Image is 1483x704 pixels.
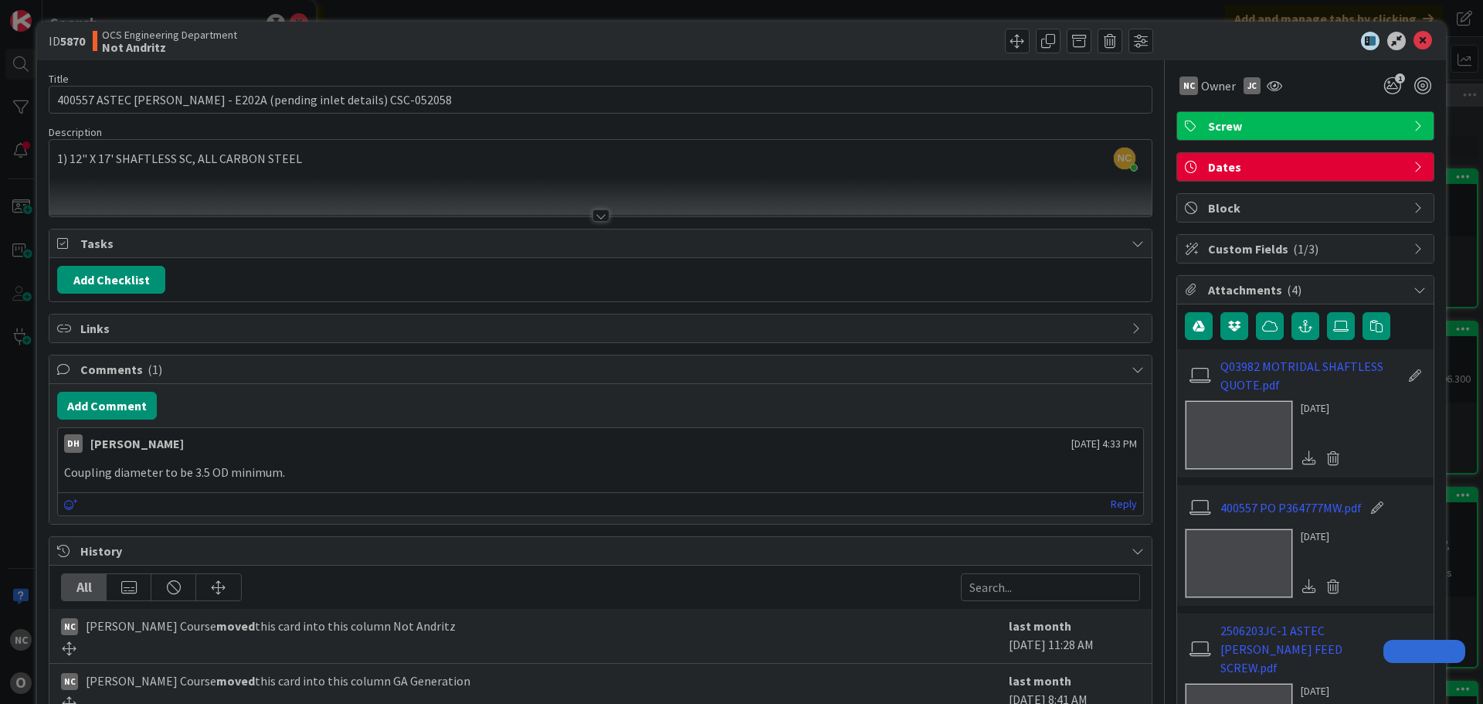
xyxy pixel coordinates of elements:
span: ID [49,32,85,50]
span: ( 4 ) [1287,282,1301,298]
div: Download [1301,448,1318,468]
span: Custom Fields [1208,240,1406,258]
span: Comments [80,360,1124,379]
a: 2506203JC-1 ASTEC [PERSON_NAME] FEED SCREW.pdf [1220,621,1400,677]
input: Search... [961,573,1140,601]
b: last month [1009,673,1071,689]
div: [DATE] [1301,529,1346,545]
div: NC [61,673,78,690]
b: 5870 [60,33,85,49]
b: last month [1009,618,1071,634]
span: Block [1208,199,1406,217]
span: Attachments [1208,281,1406,299]
div: [DATE] 11:28 AM [1009,617,1140,655]
div: JC [1244,77,1261,94]
button: Add Comment [57,392,157,420]
label: Title [49,72,69,86]
div: NC [61,618,78,635]
span: Links [80,319,1124,338]
b: moved [216,618,255,634]
input: type card name here... [49,86,1152,114]
div: [PERSON_NAME] [90,434,184,453]
span: History [80,542,1124,560]
span: Description [49,125,102,139]
p: Coupling diameter to be 3.5 OD minimum. [64,464,1137,481]
div: [DATE] [1301,683,1346,699]
span: Dates [1208,158,1406,176]
span: Tasks [80,234,1124,253]
span: 1 [1395,73,1405,83]
a: Q03982 MOTRIDAL SHAFTLESS QUOTE.pdf [1220,357,1400,394]
span: [PERSON_NAME] Course this card into this column Not Andritz [86,617,456,635]
span: ( 1/3 ) [1293,241,1318,257]
div: [DATE] [1301,400,1346,417]
span: OCS Engineering Department [102,29,237,41]
button: Add Checklist [57,266,165,294]
a: 400557 PO P364777MW.pdf [1220,498,1362,517]
p: 1) 12" X 17' SHAFTLESS SC, ALL CARBON STEEL [57,150,1144,168]
span: ( 1 ) [148,362,162,377]
b: Not Andritz [102,41,237,53]
span: Screw [1208,117,1406,135]
span: [PERSON_NAME] Course this card into this column GA Generation [86,672,470,690]
b: moved [216,673,255,689]
a: Reply [1111,495,1137,514]
div: All [62,574,107,600]
span: [DATE] 4:33 PM [1071,436,1137,452]
div: Download [1301,576,1318,597]
div: DH [64,434,83,453]
span: Owner [1201,77,1236,95]
div: NC [1179,77,1198,95]
span: NC [1114,148,1135,169]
